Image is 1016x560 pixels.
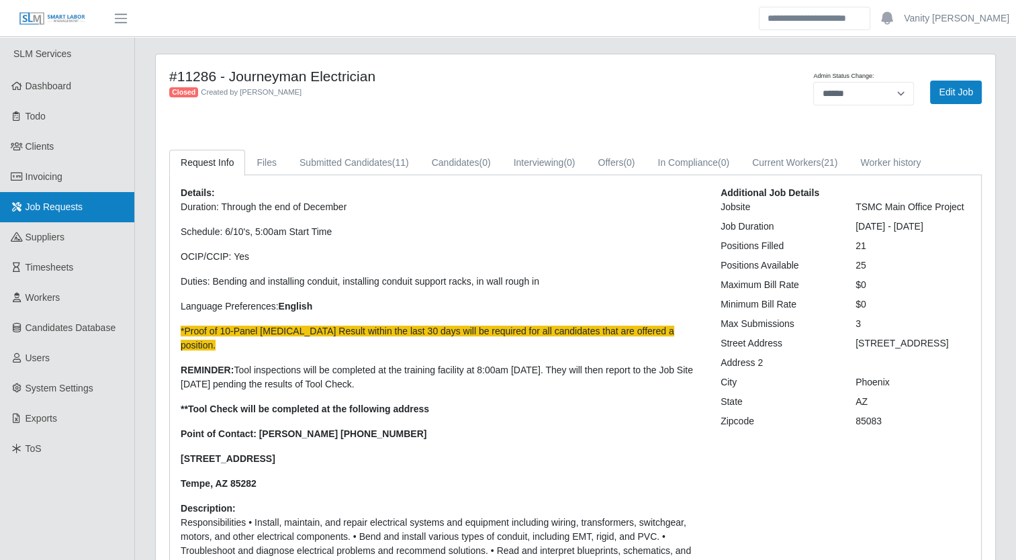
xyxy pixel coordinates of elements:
[623,157,635,168] span: (0)
[845,278,980,292] div: $0
[930,81,982,104] a: Edit Job
[845,414,980,428] div: 85083
[26,111,46,122] span: Todo
[181,225,700,239] p: Schedule: 6/10's, 5:00am Start Time
[710,239,845,253] div: Positions Filled
[219,276,539,287] span: ending and installing conduit, installing conduit support racks, in wall rough in
[26,292,60,303] span: Workers
[181,299,700,314] p: Language Preferences:
[710,356,845,370] div: Address 2
[26,171,62,182] span: Invoicing
[904,11,1009,26] a: Vanity [PERSON_NAME]
[181,453,275,464] strong: [STREET_ADDRESS]
[181,428,426,439] strong: Point of Contact: [PERSON_NAME] [PHONE_NUMBER]
[586,150,646,176] a: Offers
[710,395,845,409] div: State
[181,250,700,264] p: OCIP/CCIP: Yes
[710,336,845,351] div: Street Address
[26,353,50,363] span: Users
[181,365,234,375] strong: REMINDER:
[502,150,587,176] a: Interviewing
[181,326,674,351] span: *Proof of 10-Panel [MEDICAL_DATA] Result within the last 30 days will be required for all candida...
[420,150,502,176] a: Candidates
[181,187,215,198] b: Details:
[181,478,257,489] strong: Tempe, AZ 85282
[718,157,729,168] span: (0)
[849,150,932,176] a: Worker history
[813,72,874,81] label: Admin Status Change:
[26,443,42,454] span: ToS
[19,11,86,26] img: SLM Logo
[845,297,980,312] div: $0
[26,322,116,333] span: Candidates Database
[845,200,980,214] div: TSMC Main Office Project
[845,375,980,389] div: Phoenix
[26,232,64,242] span: Suppliers
[845,317,980,331] div: 3
[169,87,198,98] span: Closed
[181,503,236,514] b: Description:
[26,262,74,273] span: Timesheets
[710,200,845,214] div: Jobsite
[26,81,72,91] span: Dashboard
[181,200,700,214] p: Duration: Through the end of December
[181,404,429,414] strong: **Tool Check will be completed at the following address
[759,7,870,30] input: Search
[721,187,819,198] b: Additional Job Details
[710,220,845,234] div: Job Duration
[845,220,980,234] div: [DATE] - [DATE]
[169,68,635,85] h4: #11286 - Journeyman Electrician
[845,239,980,253] div: 21
[563,157,575,168] span: (0)
[710,317,845,331] div: Max Submissions
[821,157,837,168] span: (21)
[845,259,980,273] div: 25
[279,301,313,312] strong: English
[479,157,490,168] span: (0)
[288,150,420,176] a: Submitted Candidates
[13,48,71,59] span: SLM Services
[26,413,57,424] span: Exports
[392,157,409,168] span: (11)
[245,150,288,176] a: Files
[710,414,845,428] div: Zipcode
[845,336,980,351] div: [STREET_ADDRESS]
[710,375,845,389] div: City
[181,275,700,289] p: Duties: B
[169,150,245,176] a: Request Info
[710,259,845,273] div: Positions Available
[26,383,93,393] span: System Settings
[201,88,302,96] span: Created by [PERSON_NAME]
[26,141,54,152] span: Clients
[741,150,849,176] a: Current Workers
[845,395,980,409] div: AZ
[646,150,741,176] a: In Compliance
[710,297,845,312] div: Minimum Bill Rate
[710,278,845,292] div: Maximum Bill Rate
[181,363,700,391] p: Tool inspections will be completed at the training facility at 8:00am [DATE]. They will then repo...
[26,201,83,212] span: Job Requests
